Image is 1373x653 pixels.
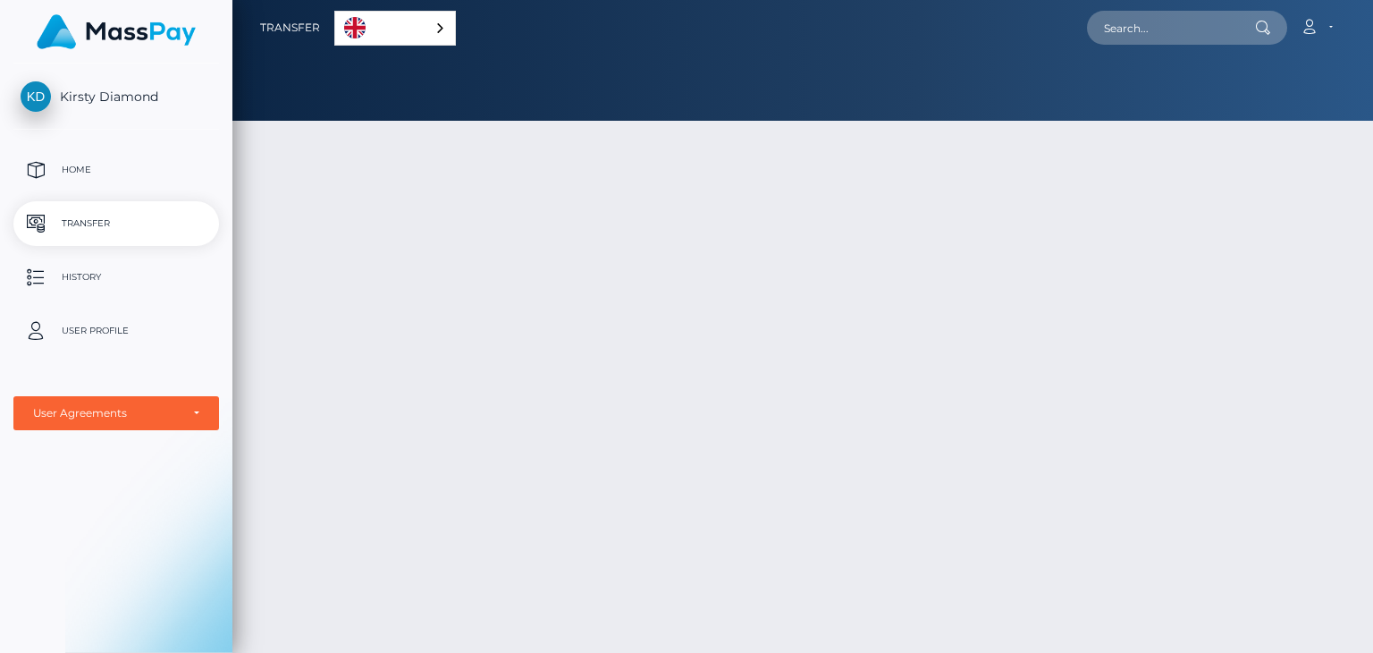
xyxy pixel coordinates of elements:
[260,9,320,47] a: Transfer
[13,89,219,105] span: Kirsty Diamond
[37,14,196,49] img: MassPay
[13,255,219,300] a: History
[334,11,456,46] div: Language
[334,11,456,46] aside: Language selected: English
[33,406,180,420] div: User Agreements
[21,157,212,183] p: Home
[21,318,212,344] p: User Profile
[13,201,219,246] a: Transfer
[13,148,219,192] a: Home
[21,264,212,291] p: History
[1087,11,1255,45] input: Search...
[13,309,219,353] a: User Profile
[21,210,212,237] p: Transfer
[13,396,219,430] button: User Agreements
[335,12,455,45] a: English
